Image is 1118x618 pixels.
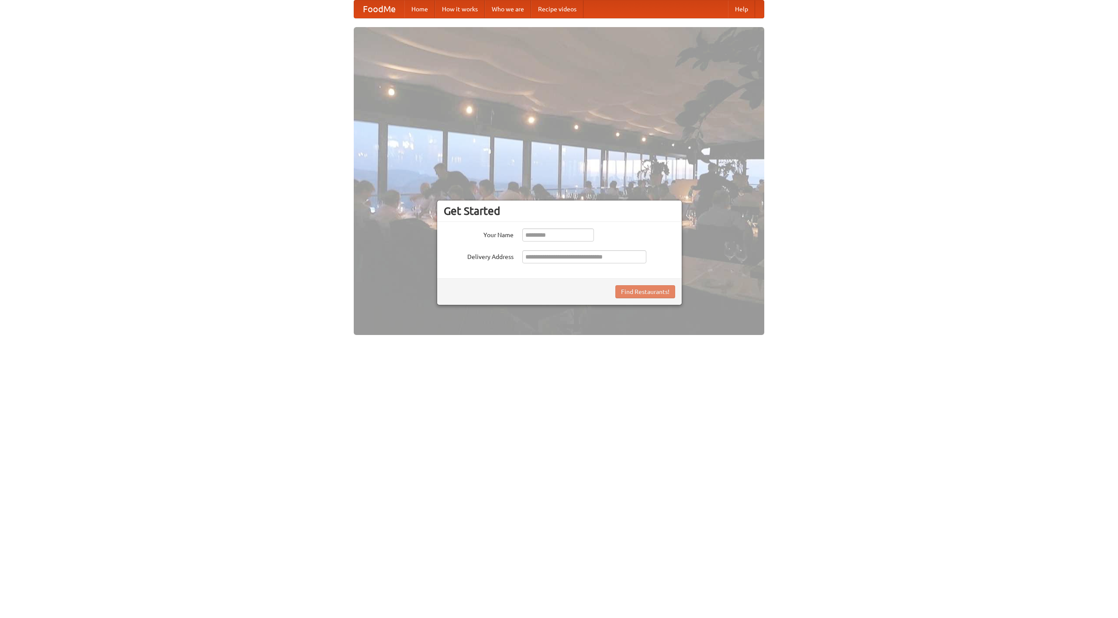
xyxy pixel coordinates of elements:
label: Delivery Address [444,250,514,261]
h3: Get Started [444,204,675,218]
a: Who we are [485,0,531,18]
a: Recipe videos [531,0,583,18]
a: How it works [435,0,485,18]
a: Home [404,0,435,18]
label: Your Name [444,228,514,239]
button: Find Restaurants! [615,285,675,298]
a: Help [728,0,755,18]
a: FoodMe [354,0,404,18]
